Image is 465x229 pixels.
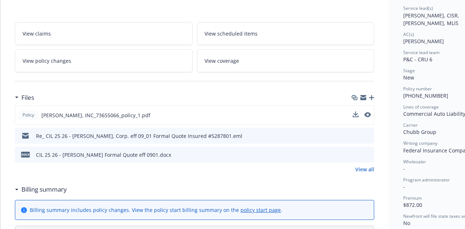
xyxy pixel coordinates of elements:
span: $872.00 [403,201,422,208]
span: P&C - CRU 6 [403,56,432,63]
button: download file [353,151,359,159]
span: [PERSON_NAME], CISR, [PERSON_NAME], MLIS [403,12,461,26]
span: Writing company [403,140,437,146]
span: View claims [23,30,51,37]
div: Billing summary [15,185,67,194]
span: docx [21,152,30,157]
button: preview file [364,111,371,119]
a: View policy changes [15,49,193,72]
span: Chubb Group [403,128,436,135]
span: Program administrator [403,177,450,183]
a: View claims [15,22,193,45]
a: View all [355,165,374,173]
div: Files [15,93,34,102]
span: New [403,74,414,81]
span: [PERSON_NAME], INC_73655066_policy_1.pdf [41,111,150,119]
button: preview file [365,132,371,140]
a: policy start page [240,206,281,213]
button: preview file [365,151,371,159]
div: CIL 25 26 - [PERSON_NAME] Formal Quote eff 0901.docx [36,151,171,159]
span: Service lead(s) [403,5,433,11]
h3: Files [21,93,34,102]
button: preview file [364,112,371,117]
span: Policy number [403,86,432,92]
span: [PHONE_NUMBER] [403,92,448,99]
button: download file [353,111,359,117]
span: View policy changes [23,57,71,65]
span: View scheduled items [205,30,258,37]
span: Service lead team [403,49,440,56]
span: - [403,165,405,172]
span: Stage [403,68,415,74]
div: Billing summary includes policy changes. View the policy start billing summary on the . [30,206,282,214]
div: Re_ CIL 25 26 - [PERSON_NAME], Corp. eff 09_01 Formal Quote Insured #5287801.eml [36,132,242,140]
button: download file [353,132,359,140]
span: AC(s) [403,31,414,37]
span: Policy [21,112,36,118]
a: View coverage [197,49,375,72]
span: View coverage [205,57,239,65]
button: download file [353,111,359,119]
a: View scheduled items [197,22,375,45]
span: [PERSON_NAME] [403,38,444,45]
span: Wholesaler [403,159,426,165]
span: Premium [403,195,422,201]
span: Lines of coverage [403,104,439,110]
span: No [403,220,410,226]
h3: Billing summary [21,185,67,194]
span: - [403,183,405,190]
span: Carrier [403,122,418,128]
